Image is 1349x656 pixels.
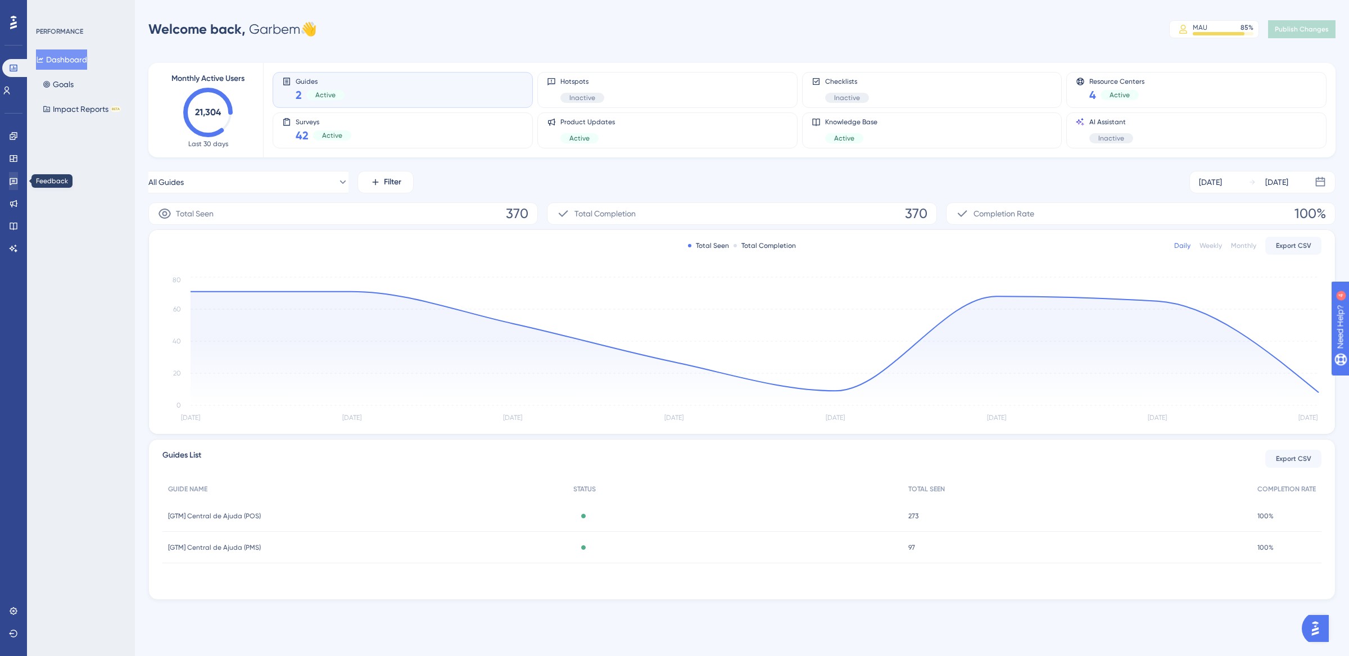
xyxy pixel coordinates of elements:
tspan: 20 [173,369,181,377]
text: 21,304 [195,107,221,117]
div: Total Completion [734,241,796,250]
iframe: UserGuiding AI Assistant Launcher [1302,612,1336,645]
span: 100% [1257,512,1274,521]
div: Weekly [1199,241,1222,250]
span: Total Completion [574,207,636,220]
span: Active [834,134,854,143]
span: Active [1110,91,1130,99]
div: Daily [1174,241,1190,250]
tspan: [DATE] [503,414,522,422]
div: [DATE] [1265,175,1288,189]
button: Dashboard [36,49,87,70]
span: Completion Rate [974,207,1034,220]
span: Filter [384,175,401,189]
span: Hotspots [560,77,604,86]
tspan: 0 [176,401,181,409]
button: Filter [357,171,414,193]
div: Garbem 👋 [148,20,317,38]
span: Export CSV [1276,454,1311,463]
tspan: 60 [173,305,181,313]
div: Monthly [1231,241,1256,250]
div: MAU [1193,23,1207,32]
button: Goals [36,74,80,94]
span: Active [322,131,342,140]
span: Monthly Active Users [171,72,245,85]
tspan: [DATE] [664,414,683,422]
span: COMPLETION RATE [1257,485,1316,494]
span: 4 [1089,87,1096,103]
span: Publish Changes [1275,25,1329,34]
span: Total Seen [176,207,214,220]
div: BETA [111,106,121,112]
button: All Guides [148,171,348,193]
button: Publish Changes [1268,20,1336,38]
span: Resource Centers [1089,77,1144,85]
span: Active [315,91,336,99]
span: 273 [908,512,918,521]
tspan: [DATE] [826,414,845,422]
span: Last 30 days [188,139,228,148]
tspan: 80 [173,276,181,284]
span: GUIDE NAME [168,485,207,494]
tspan: [DATE] [342,414,361,422]
span: Guides [296,77,345,85]
span: Product Updates [560,117,615,126]
span: [GTM] Central de Ajuda (POS) [168,512,261,521]
tspan: [DATE] [1298,414,1318,422]
button: Impact ReportsBETA [36,99,128,119]
span: Export CSV [1276,241,1311,250]
span: Need Help? [26,3,70,16]
span: Inactive [834,93,860,102]
tspan: 40 [173,337,181,345]
span: STATUS [573,485,596,494]
span: 42 [296,128,309,143]
span: Inactive [1098,134,1124,143]
tspan: [DATE] [987,414,1006,422]
span: Inactive [569,93,595,102]
span: All Guides [148,175,184,189]
tspan: [DATE] [181,414,200,422]
div: 85 % [1241,23,1253,32]
span: Welcome back, [148,21,246,37]
span: AI Assistant [1089,117,1133,126]
span: TOTAL SEEN [908,485,945,494]
tspan: [DATE] [1148,414,1167,422]
span: 100% [1294,205,1326,223]
div: PERFORMANCE [36,27,83,36]
span: Knowledge Base [825,117,877,126]
button: Export CSV [1265,450,1321,468]
div: 4 [78,6,82,15]
span: 100% [1257,543,1274,552]
span: 97 [908,543,915,552]
div: Total Seen [688,241,729,250]
span: 370 [905,205,927,223]
span: Active [569,134,590,143]
span: 2 [296,87,302,103]
span: Surveys [296,117,351,125]
div: [DATE] [1199,175,1222,189]
span: Checklists [825,77,869,86]
button: Export CSV [1265,237,1321,255]
span: [GTM] Central de Ajuda (PMS) [168,543,261,552]
span: Guides List [162,449,201,469]
span: 370 [506,205,528,223]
